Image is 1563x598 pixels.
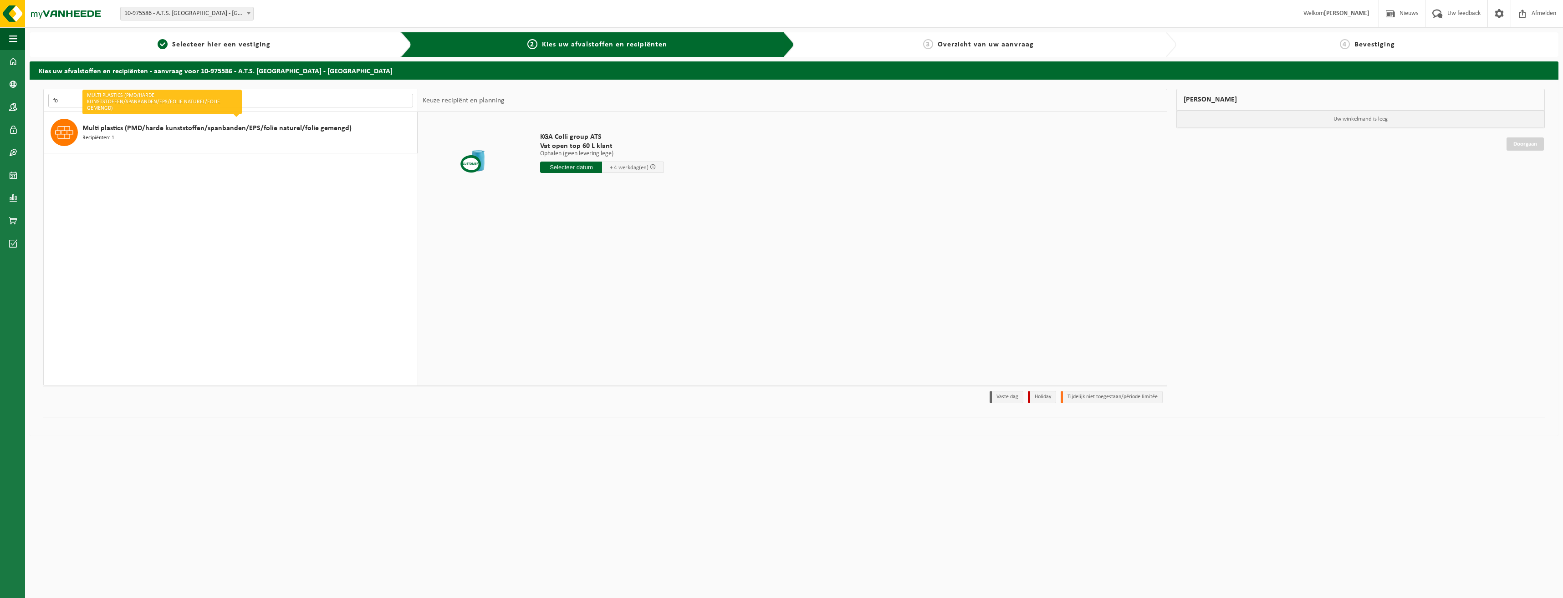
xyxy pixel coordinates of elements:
[1324,10,1369,17] strong: [PERSON_NAME]
[540,142,664,151] span: Vat open top 60 L klant
[82,123,352,134] span: Multi plastics (PMD/harde kunststoffen/spanbanden/EPS/folie naturel/folie gemengd)
[527,39,537,49] span: 2
[540,132,664,142] span: KGA Colli group ATS
[1340,39,1350,49] span: 4
[44,112,418,153] button: Multi plastics (PMD/harde kunststoffen/spanbanden/EPS/folie naturel/folie gemengd) Recipiënten: 1
[1177,111,1544,128] p: Uw winkelmand is leeg
[82,134,114,142] span: Recipiënten: 1
[1507,137,1544,151] a: Doorgaan
[172,41,271,48] span: Selecteer hier een vestiging
[990,391,1023,403] li: Vaste dag
[540,151,664,157] p: Ophalen (geen levering lege)
[121,7,253,20] span: 10-975586 - A.T.S. MERELBEKE - MERELBEKE
[158,39,168,49] span: 1
[120,7,254,20] span: 10-975586 - A.T.S. MERELBEKE - MERELBEKE
[923,39,933,49] span: 3
[418,89,509,112] div: Keuze recipiënt en planning
[610,165,649,171] span: + 4 werkdag(en)
[540,162,602,173] input: Selecteer datum
[48,94,413,107] input: Materiaal zoeken
[30,61,1558,79] h2: Kies uw afvalstoffen en recipiënten - aanvraag voor 10-975586 - A.T.S. [GEOGRAPHIC_DATA] - [GEOGR...
[1176,89,1545,111] div: [PERSON_NAME]
[542,41,667,48] span: Kies uw afvalstoffen en recipiënten
[1354,41,1395,48] span: Bevestiging
[34,39,393,50] a: 1Selecteer hier een vestiging
[1061,391,1163,403] li: Tijdelijk niet toegestaan/période limitée
[938,41,1034,48] span: Overzicht van uw aanvraag
[1028,391,1056,403] li: Holiday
